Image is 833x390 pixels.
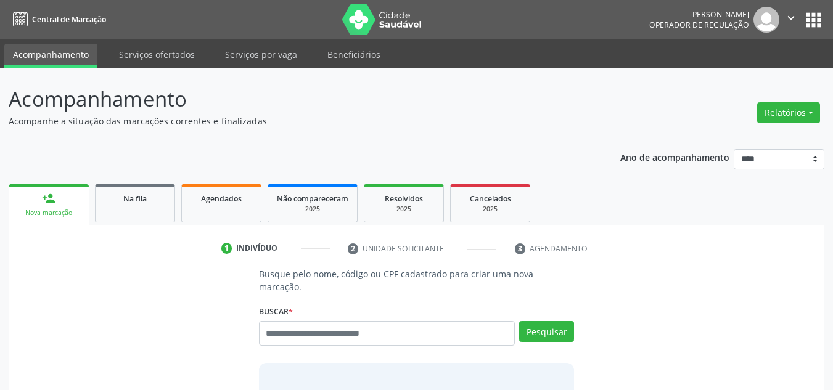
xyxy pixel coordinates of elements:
[277,205,348,214] div: 2025
[9,9,106,30] a: Central de Marcação
[649,9,749,20] div: [PERSON_NAME]
[221,243,232,254] div: 1
[9,84,580,115] p: Acompanhamento
[259,267,575,293] p: Busque pelo nome, código ou CPF cadastrado para criar uma nova marcação.
[803,9,824,31] button: apps
[42,192,55,205] div: person_add
[519,321,574,342] button: Pesquisar
[32,14,106,25] span: Central de Marcação
[319,44,389,65] a: Beneficiários
[236,243,277,254] div: Indivíduo
[757,102,820,123] button: Relatórios
[753,7,779,33] img: img
[277,193,348,204] span: Não compareceram
[459,205,521,214] div: 2025
[779,7,803,33] button: 
[4,44,97,68] a: Acompanhamento
[110,44,203,65] a: Serviços ofertados
[201,193,242,204] span: Agendados
[259,302,293,321] label: Buscar
[17,208,80,217] div: Nova marcação
[385,193,423,204] span: Resolvidos
[216,44,306,65] a: Serviços por vaga
[9,115,580,128] p: Acompanhe a situação das marcações correntes e finalizadas
[373,205,435,214] div: 2025
[470,193,511,204] span: Cancelados
[123,193,147,204] span: Na fila
[620,149,729,165] p: Ano de acompanhamento
[784,11,798,25] i: 
[649,20,749,30] span: Operador de regulação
